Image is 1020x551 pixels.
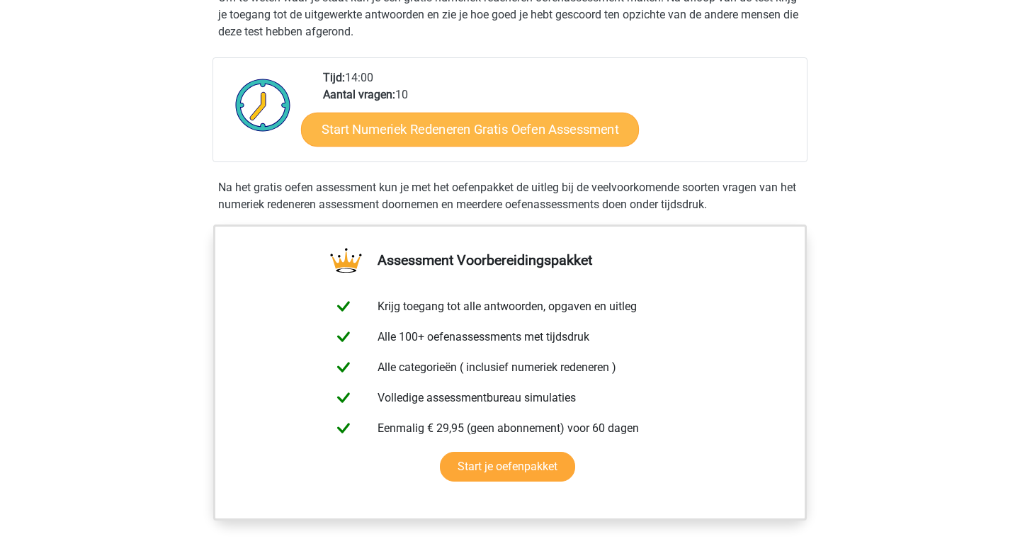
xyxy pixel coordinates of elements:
b: Tijd: [323,71,345,84]
a: Start je oefenpakket [440,452,575,482]
div: 14:00 10 [312,69,806,161]
a: Start Numeriek Redeneren Gratis Oefen Assessment [301,112,639,146]
div: Na het gratis oefen assessment kun je met het oefenpakket de uitleg bij de veelvoorkomende soorte... [212,179,807,213]
b: Aantal vragen: [323,88,395,101]
img: Klok [227,69,299,140]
